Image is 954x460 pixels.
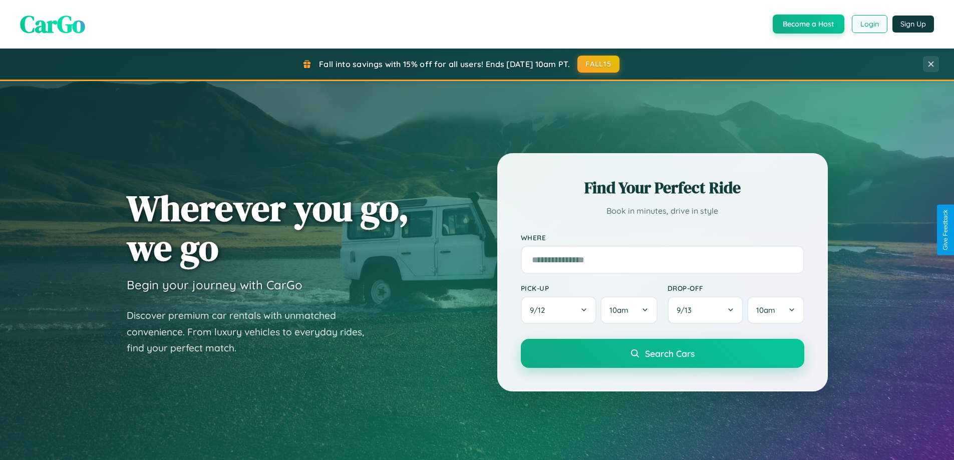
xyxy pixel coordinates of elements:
[600,296,657,324] button: 10am
[577,56,619,73] button: FALL15
[645,348,695,359] span: Search Cars
[756,305,775,315] span: 10am
[677,305,697,315] span: 9 / 13
[521,339,804,368] button: Search Cars
[892,16,934,33] button: Sign Up
[521,296,597,324] button: 9/12
[530,305,550,315] span: 9 / 12
[852,15,887,33] button: Login
[319,59,570,69] span: Fall into savings with 15% off for all users! Ends [DATE] 10am PT.
[127,277,302,292] h3: Begin your journey with CarGo
[521,204,804,218] p: Book in minutes, drive in style
[668,296,744,324] button: 9/13
[521,233,804,242] label: Where
[521,284,658,292] label: Pick-up
[668,284,804,292] label: Drop-off
[20,8,85,41] span: CarGo
[773,15,844,34] button: Become a Host
[942,210,949,250] div: Give Feedback
[127,307,377,356] p: Discover premium car rentals with unmatched convenience. From luxury vehicles to everyday rides, ...
[609,305,628,315] span: 10am
[127,188,409,267] h1: Wherever you go, we go
[521,177,804,199] h2: Find Your Perfect Ride
[747,296,804,324] button: 10am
